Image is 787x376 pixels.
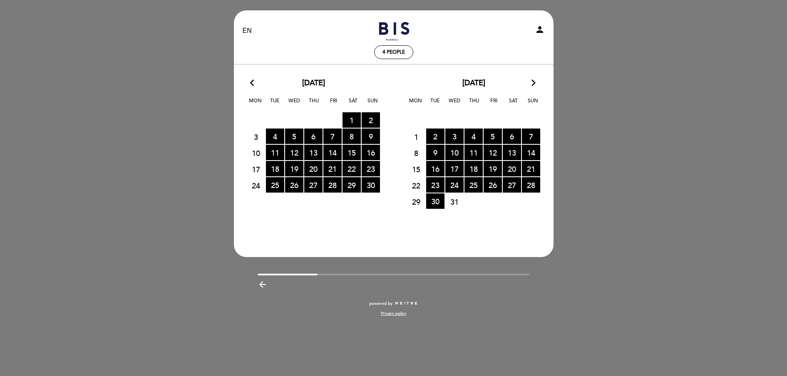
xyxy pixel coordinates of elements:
span: 31 [445,194,464,209]
button: person [535,25,545,37]
span: 21 [522,161,540,176]
span: 21 [323,161,342,176]
span: 15 [407,161,425,177]
span: 15 [343,145,361,160]
span: 9 [426,145,444,160]
span: 1 [407,129,425,144]
span: 10 [247,145,265,161]
span: 22 [343,161,361,176]
i: arrow_forward_ios [530,78,537,89]
span: 3 [445,129,464,144]
span: Tue [266,96,283,112]
span: Sat [505,96,521,112]
span: 13 [503,145,521,160]
i: arrow_back_ios [250,78,258,89]
span: 11 [464,145,483,160]
span: 1 [343,112,361,128]
span: 24 [247,178,265,193]
span: Fri [325,96,342,112]
span: Tue [427,96,443,112]
span: 25 [266,177,284,193]
span: Wed [286,96,303,112]
span: 19 [285,161,303,176]
span: 27 [304,177,323,193]
span: 5 [484,129,502,144]
span: 29 [343,177,361,193]
span: 14 [522,145,540,160]
span: 16 [362,145,380,160]
span: Sat [345,96,361,112]
span: Mon [407,96,424,112]
span: 28 [323,177,342,193]
span: 18 [266,161,284,176]
span: 6 [304,129,323,144]
span: powered by [369,301,392,307]
span: 30 [426,193,444,209]
span: 23 [362,161,380,176]
span: [DATE] [462,78,485,89]
span: 17 [445,161,464,176]
span: 10 [445,145,464,160]
span: 7 [323,129,342,144]
span: Mon [247,96,263,112]
span: 4 people [382,49,405,55]
a: Privacy policy [381,311,406,317]
span: [DATE] [302,78,325,89]
img: MEITRE [395,302,418,306]
span: 14 [323,145,342,160]
span: Sun [364,96,381,112]
span: 4 [266,129,284,144]
span: Thu [305,96,322,112]
span: 30 [362,177,380,193]
a: Bis Bistro [342,20,446,42]
span: Thu [466,96,482,112]
span: Fri [485,96,502,112]
span: 29 [407,194,425,209]
span: 16 [426,161,444,176]
span: 26 [484,177,502,193]
span: 8 [343,129,361,144]
span: 13 [304,145,323,160]
span: 12 [285,145,303,160]
a: powered by [369,301,418,307]
span: 9 [362,129,380,144]
span: 20 [503,161,521,176]
span: 2 [426,129,444,144]
span: 25 [464,177,483,193]
span: Wed [446,96,463,112]
span: 3 [247,129,265,144]
span: 26 [285,177,303,193]
span: 23 [426,177,444,193]
span: 24 [445,177,464,193]
span: 20 [304,161,323,176]
i: arrow_backward [258,280,268,289]
span: 8 [407,145,425,161]
span: 5 [285,129,303,144]
span: 18 [464,161,483,176]
span: 17 [247,161,265,177]
span: 19 [484,161,502,176]
span: 27 [503,177,521,193]
span: Sun [524,96,541,112]
span: 2 [362,112,380,128]
span: 4 [464,129,483,144]
i: person [535,25,545,35]
span: 22 [407,178,425,193]
span: 11 [266,145,284,160]
span: 28 [522,177,540,193]
span: 6 [503,129,521,144]
span: 7 [522,129,540,144]
span: 12 [484,145,502,160]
